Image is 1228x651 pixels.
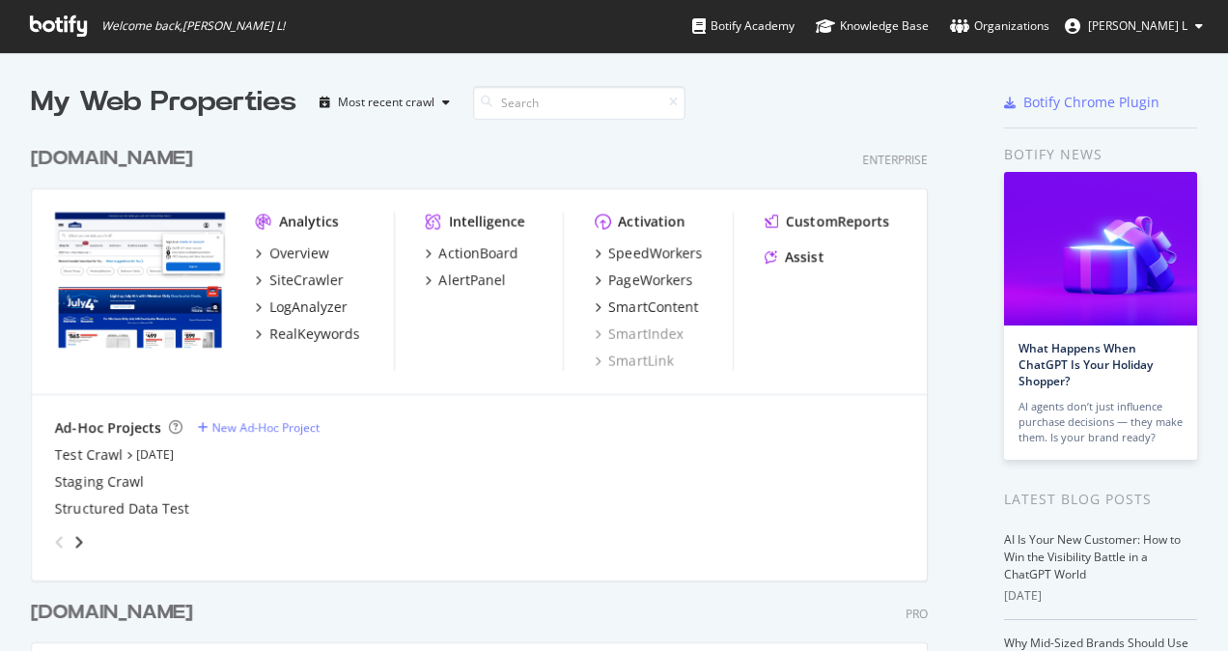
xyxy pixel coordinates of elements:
div: PageWorkers [608,270,692,290]
div: Pro [906,606,928,622]
div: Botify Chrome Plugin [1023,93,1159,112]
a: SmartIndex [595,325,683,344]
div: Activation [618,212,684,232]
div: New Ad-Hoc Project [212,419,320,436]
div: SpeedWorkers [608,243,702,263]
div: SiteCrawler [269,270,344,290]
input: Search [473,86,685,120]
div: SmartContent [608,297,698,317]
a: SmartContent [595,297,698,317]
button: [PERSON_NAME] L [1049,11,1218,42]
div: Assist [785,247,823,267]
div: Analytics [279,212,339,232]
div: Organizations [950,16,1049,36]
a: [DOMAIN_NAME] [31,599,201,627]
a: Staging Crawl [55,472,144,492]
span: Hemalatha L [1088,17,1187,34]
div: angle-right [72,532,86,552]
a: New Ad-Hoc Project [198,419,320,436]
div: Enterprise [862,152,928,168]
div: [DOMAIN_NAME] [31,145,193,173]
div: Most recent crawl [338,97,434,108]
a: PageWorkers [595,270,692,290]
div: Botify Academy [692,16,795,36]
a: [DOMAIN_NAME] [31,145,201,173]
div: AlertPanel [439,270,506,290]
div: AI agents don’t just influence purchase decisions — they make them. Is your brand ready? [1019,399,1183,445]
a: Overview [256,243,329,263]
a: Botify Chrome Plugin [1004,93,1159,112]
div: Latest Blog Posts [1004,489,1197,510]
a: CustomReports [765,212,889,232]
a: LogAnalyzer [256,297,348,317]
a: [DATE] [136,446,174,463]
div: Ad-Hoc Projects [55,418,161,438]
button: Most recent crawl [312,87,458,118]
div: [DOMAIN_NAME] [31,599,193,627]
div: Intelligence [449,212,525,232]
a: What Happens When ChatGPT Is Your Holiday Shopper? [1019,340,1153,389]
div: angle-left [47,526,72,557]
a: Test Crawl [55,445,123,465]
div: Botify news [1004,144,1197,165]
a: Structured Data Test [55,499,189,519]
a: RealKeywords [256,325,360,344]
a: SmartLink [595,352,673,371]
a: AlertPanel [426,270,506,290]
div: Knowledge Base [816,16,929,36]
div: [DATE] [1004,587,1197,605]
img: What Happens When ChatGPT Is Your Holiday Shopper? [1004,172,1197,325]
a: Assist [765,247,823,267]
div: LogAnalyzer [269,297,348,317]
a: ActionBoard [426,243,518,263]
div: CustomReports [786,212,889,232]
div: RealKeywords [269,325,360,344]
div: Overview [269,243,329,263]
a: AI Is Your New Customer: How to Win the Visibility Battle in a ChatGPT World [1004,531,1181,582]
a: SpeedWorkers [595,243,702,263]
img: www.lowes.com [55,212,225,349]
span: Welcome back, [PERSON_NAME] L ! [101,18,285,34]
a: SiteCrawler [256,270,344,290]
div: ActionBoard [439,243,518,263]
div: My Web Properties [31,83,296,122]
